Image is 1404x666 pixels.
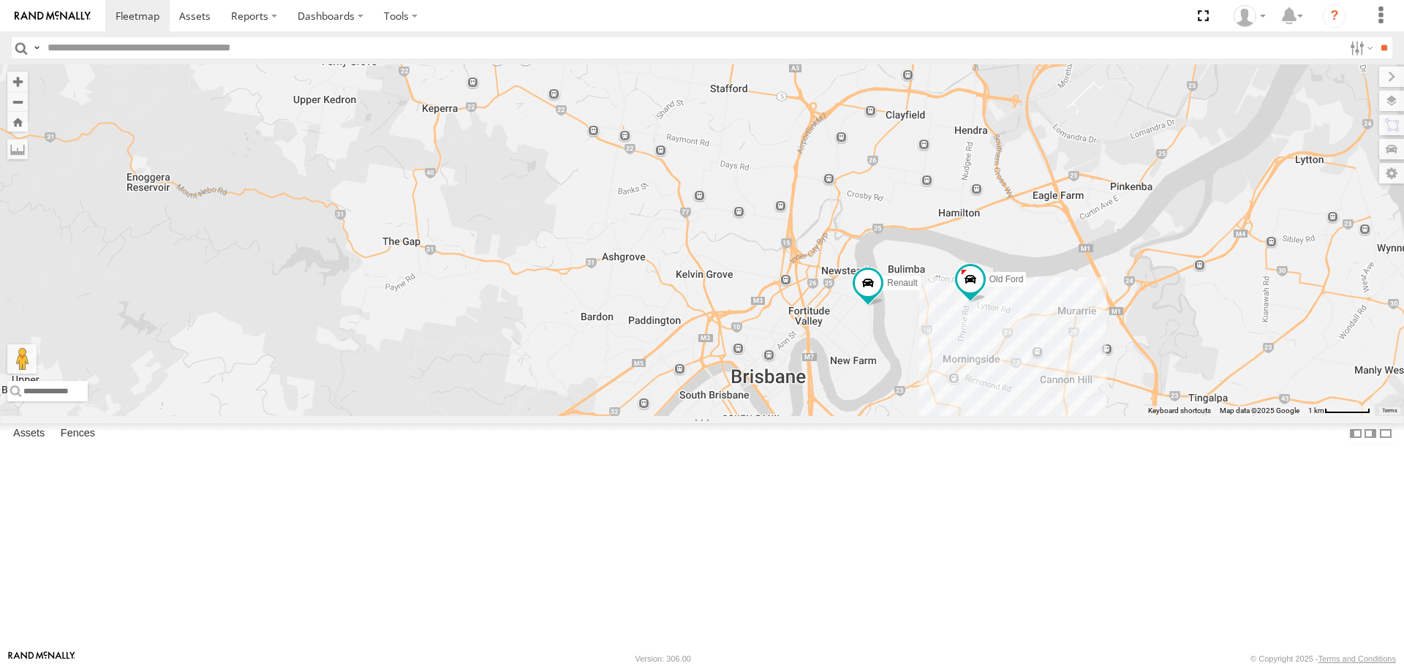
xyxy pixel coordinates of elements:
a: Terms (opens in new tab) [1382,407,1397,413]
label: Hide Summary Table [1378,423,1393,444]
label: Search Query [31,37,42,58]
a: Terms and Conditions [1318,654,1396,663]
label: Assets [6,424,52,444]
label: Map Settings [1379,163,1404,183]
span: Old Ford [989,275,1024,285]
label: Fences [53,424,102,444]
button: Map Scale: 1 km per 59 pixels [1304,406,1375,416]
label: Measure [7,139,28,159]
label: Search Filter Options [1344,37,1375,58]
img: rand-logo.svg [15,11,91,21]
span: 1 km [1308,406,1324,415]
button: Zoom out [7,91,28,112]
button: Zoom in [7,72,28,91]
label: Dock Summary Table to the Right [1363,423,1378,444]
span: Map data ©2025 Google [1220,406,1299,415]
span: Renault [887,278,917,288]
div: benjamin Macqueen [1228,5,1271,27]
i: ? [1323,4,1346,28]
button: Zoom Home [7,112,28,132]
label: Dock Summary Table to the Left [1348,423,1363,444]
a: Visit our Website [8,651,75,666]
div: © Copyright 2025 - [1250,654,1396,663]
div: Version: 306.00 [635,654,691,663]
button: Drag Pegman onto the map to open Street View [7,344,37,374]
button: Keyboard shortcuts [1148,406,1211,416]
